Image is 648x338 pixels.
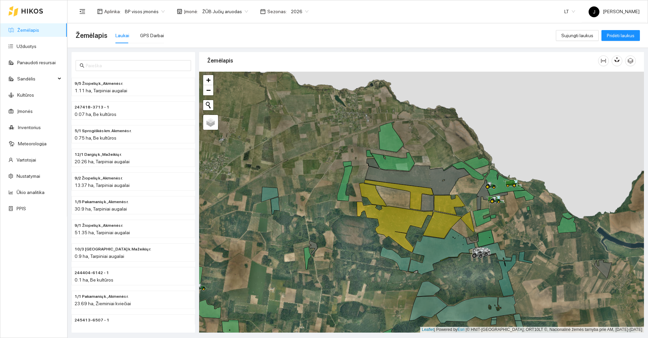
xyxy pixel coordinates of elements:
[104,8,121,15] span: Aplinka :
[598,58,609,64] span: column-width
[115,32,129,39] div: Laukai
[75,175,123,182] span: 9/2 Žiopelių k., Akmenės r.
[589,9,640,14] span: [PERSON_NAME]
[206,76,211,84] span: +
[75,317,109,323] span: 245413-6507 - 1
[75,254,124,259] span: 0.9 ha, Tarpiniai augalai
[561,32,593,39] span: Sujungti laukus
[422,327,434,332] a: Leaflet
[203,100,213,110] button: Initiate a new search
[17,60,56,65] a: Panaudoti resursai
[75,293,129,300] span: 1/1 Pakamanių k., Akmenės r.
[420,327,644,333] div: | Powered by © HNIT-[GEOGRAPHIC_DATA]; ORT10LT ©, Nacionalinė žemės tarnyba prie AM, [DATE]-[DATE]
[75,135,116,141] span: 0.75 ha, Be kultūros
[466,327,467,332] span: |
[75,230,130,235] span: 51.35 ha, Tarpiniai augalai
[203,75,213,85] a: Zoom in
[75,104,109,111] span: 247418-3713 - 1
[75,183,130,188] span: 13.37 ha, Tarpiniai augalai
[564,6,575,17] span: LT
[17,108,33,114] a: Įmonės
[75,128,132,134] span: 5/1 Sprogiškės km. Akmenės r.
[75,112,116,117] span: 0.07 ha, Be kultūros
[177,9,182,14] span: shop
[17,44,36,49] a: Užduotys
[207,51,598,70] div: Žemėlapis
[291,6,308,17] span: 2026
[556,30,599,41] button: Sujungti laukus
[76,5,89,18] button: menu-fold
[601,33,640,38] a: Pridėti laukus
[17,173,40,179] a: Nustatymai
[260,9,266,14] span: calendar
[75,88,127,93] span: 1.11 ha, Tarpiniai augalai
[267,8,287,15] span: Sezonas :
[75,80,123,87] span: 9/5 Žiopelių k., Akmenės r.
[125,6,165,17] span: BP visos įmonės
[80,63,84,68] span: search
[556,33,599,38] a: Sujungti laukus
[75,222,123,229] span: 9/1 Žiopelių k., Akmenės r.
[97,9,103,14] span: layout
[75,246,151,252] span: 10/3 Kalniškių k. Mažeikių r.
[75,206,127,212] span: 30.9 ha, Tarpiniai augalai
[79,8,85,15] span: menu-fold
[76,30,107,41] span: Žemėlapis
[17,92,34,98] a: Kultūros
[18,125,41,130] a: Inventorius
[601,30,640,41] button: Pridėti laukus
[75,151,122,158] span: 12/1 Dargių k., Mažeikių r.
[598,55,609,66] button: column-width
[203,115,218,130] a: Layers
[140,32,164,39] div: GPS Darbai
[75,159,130,164] span: 20.26 ha, Tarpiniai augalai
[184,8,198,15] span: Įmonė :
[593,6,595,17] span: J
[607,32,634,39] span: Pridėti laukus
[203,85,213,95] a: Zoom out
[18,141,47,146] a: Meteorologija
[17,190,45,195] a: Ūkio analitika
[75,270,109,276] span: 244404-6142 - 1
[75,301,131,306] span: 23.69 ha, Žieminiai kviečiai
[75,199,129,205] span: 1/5 Pakamanių k., Akmenės r.
[17,206,26,211] a: PPIS
[202,6,248,17] span: ŽŪB Jučių aruodas
[206,86,211,94] span: −
[17,157,36,163] a: Vartotojai
[75,277,113,283] span: 0.1 ha, Be kultūros
[17,72,56,86] span: Sandėlis
[458,327,465,332] a: Esri
[17,27,39,33] a: Žemėlapis
[86,62,187,69] input: Paieška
